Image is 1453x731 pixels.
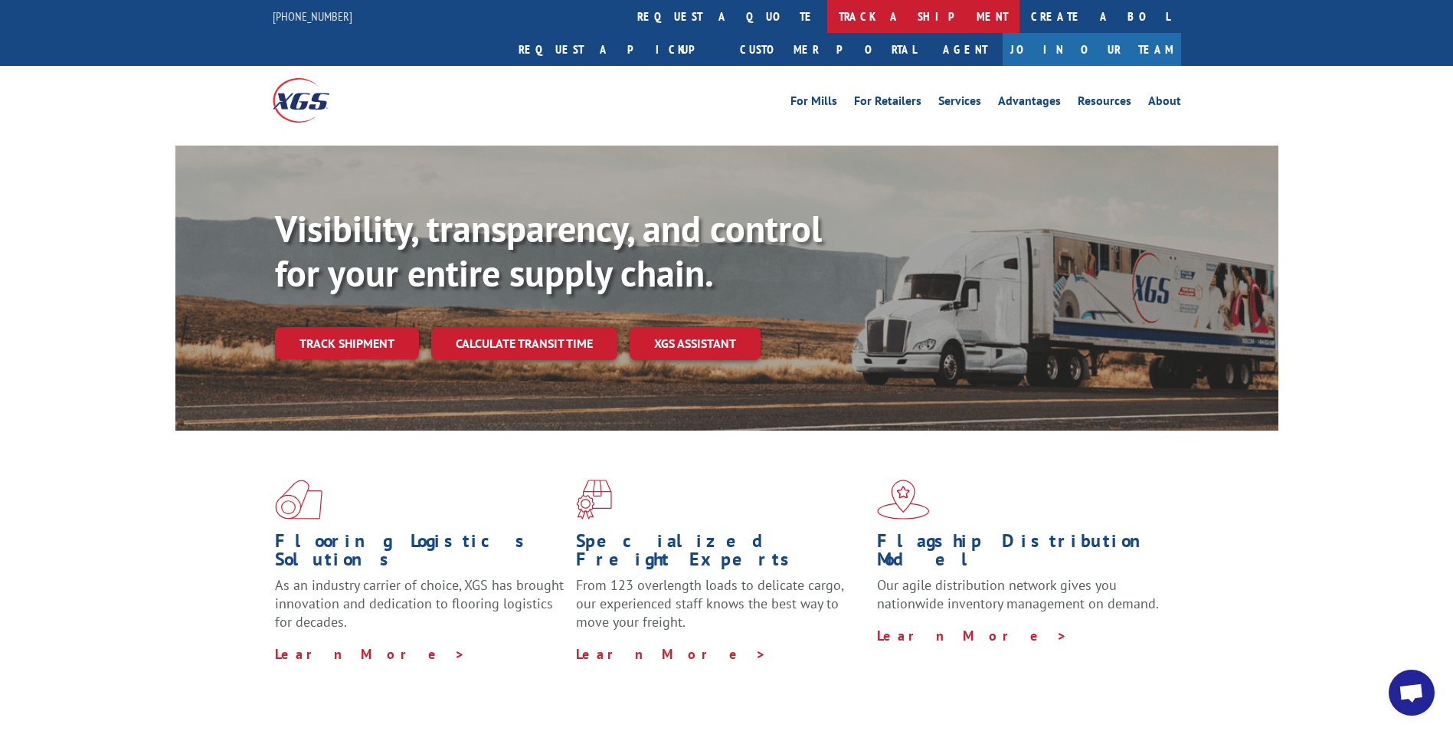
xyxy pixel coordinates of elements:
[790,95,837,112] a: For Mills
[877,480,930,520] img: xgs-icon-flagship-distribution-model-red
[576,480,612,520] img: xgs-icon-focused-on-flooring-red
[275,645,466,663] a: Learn More >
[275,576,564,631] span: As an industry carrier of choice, XGS has brought innovation and dedication to flooring logistics...
[576,532,866,576] h1: Specialized Freight Experts
[877,576,1159,612] span: Our agile distribution network gives you nationwide inventory management on demand.
[998,95,1061,112] a: Advantages
[275,205,822,297] b: Visibility, transparency, and control for your entire supply chain.
[576,645,767,663] a: Learn More >
[431,327,617,360] a: Calculate transit time
[275,480,322,520] img: xgs-icon-total-supply-chain-intelligence-red
[507,33,728,66] a: Request a pickup
[576,576,866,644] p: From 123 overlength loads to delicate cargo, our experienced staff knows the best way to move you...
[273,8,352,24] a: [PHONE_NUMBER]
[1148,95,1181,112] a: About
[1078,95,1131,112] a: Resources
[728,33,928,66] a: Customer Portal
[938,95,981,112] a: Services
[877,627,1068,644] a: Learn More >
[1003,33,1181,66] a: Join Our Team
[928,33,1003,66] a: Agent
[630,327,761,360] a: XGS ASSISTANT
[275,532,565,576] h1: Flooring Logistics Solutions
[1389,670,1435,716] div: Open chat
[275,327,419,359] a: Track shipment
[877,532,1167,576] h1: Flagship Distribution Model
[854,95,921,112] a: For Retailers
